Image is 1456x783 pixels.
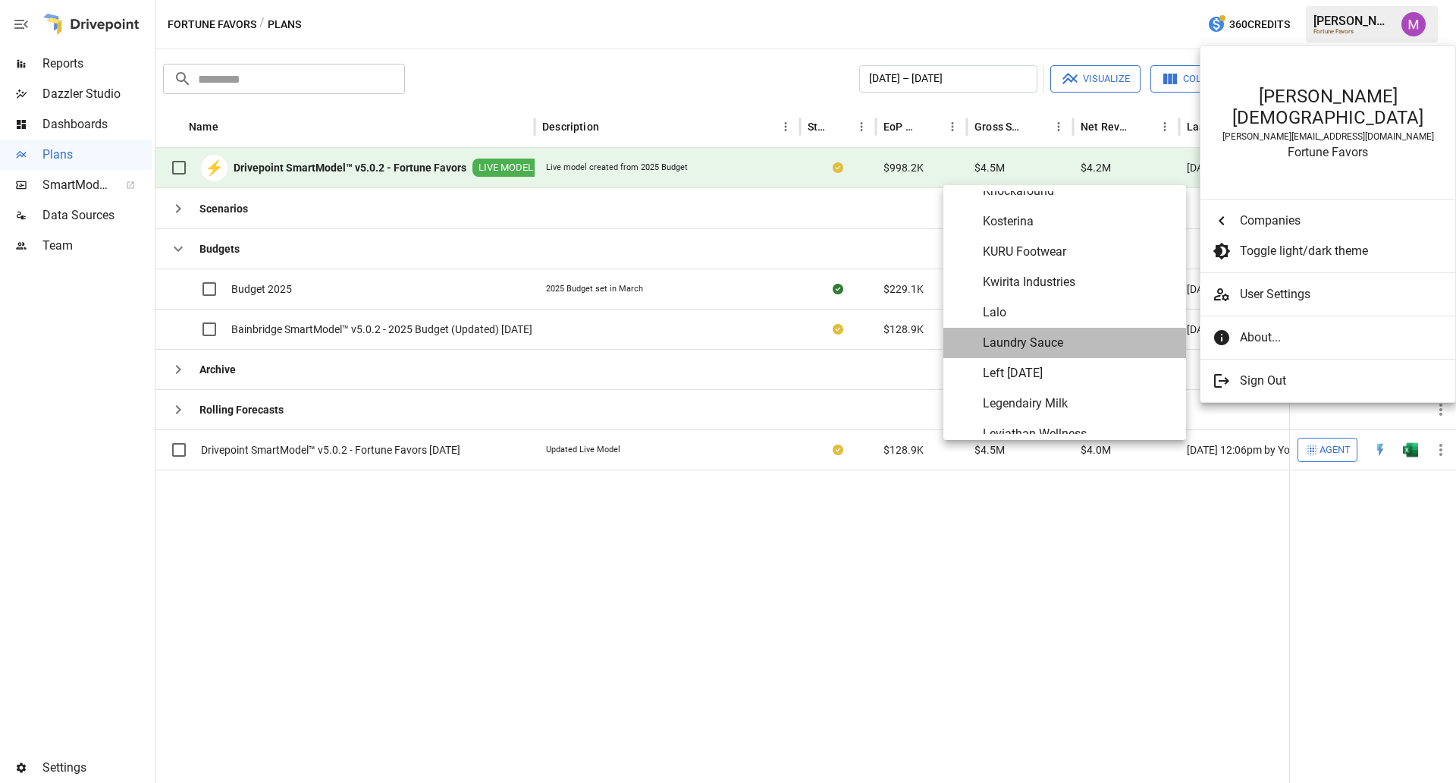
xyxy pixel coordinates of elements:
[983,303,1174,322] span: Lalo
[983,425,1174,443] span: Leviathan Wellness
[983,182,1174,200] span: Knockaround
[983,273,1174,291] span: Kwirita Industries
[983,243,1174,261] span: KURU Footwear
[1240,329,1431,347] span: About...
[1216,86,1440,128] div: [PERSON_NAME][DEMOGRAPHIC_DATA]
[1216,145,1440,159] div: Fortune Favors
[1240,285,1443,303] span: User Settings
[1240,212,1431,230] span: Companies
[983,212,1174,231] span: Kosterina
[983,364,1174,382] span: Left [DATE]
[1216,131,1440,142] div: [PERSON_NAME][EMAIL_ADDRESS][DOMAIN_NAME]
[1240,242,1431,260] span: Toggle light/dark theme
[1240,372,1431,390] span: Sign Out
[983,395,1174,413] span: Legendairy Milk
[983,334,1174,352] span: Laundry Sauce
